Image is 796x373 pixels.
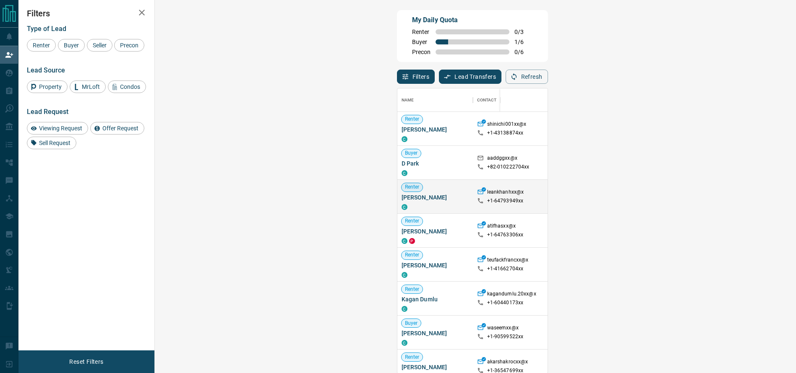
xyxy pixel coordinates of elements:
span: [PERSON_NAME] [402,261,469,269]
div: MrLoft [70,80,106,93]
span: Precon [117,42,141,49]
span: Property [36,83,65,90]
span: Buyer [61,42,82,49]
button: Lead Transfers [439,70,501,84]
span: Type of Lead [27,25,66,33]
div: Property [27,80,68,93]
span: Buyer [402,320,421,327]
div: Precon [114,39,144,52]
div: Offer Request [90,122,144,135]
button: Refresh [506,70,548,84]
span: Renter [402,218,423,225]
button: Filters [397,70,435,84]
p: teufackfrancxx@x [487,256,529,265]
span: 0 / 6 [514,49,533,55]
span: Renter [402,184,423,191]
span: [PERSON_NAME] [402,193,469,202]
span: 1 / 6 [514,39,533,45]
span: Renter [402,286,423,293]
div: Sell Request [27,137,76,149]
span: Buyer [412,39,431,45]
span: Renter [412,28,431,35]
div: Seller [87,39,112,52]
span: 0 / 3 [514,28,533,35]
p: +1- 43138874xx [487,130,524,137]
h2: Filters [27,8,146,18]
span: MrLoft [79,83,103,90]
div: Renter [27,39,56,52]
span: Condos [117,83,143,90]
span: Sell Request [36,140,73,146]
span: Lead Source [27,66,65,74]
div: condos.ca [402,204,407,210]
p: +1- 64763306xx [487,231,524,238]
p: atifhasxx@x [487,223,516,231]
p: kagandumlu.20xx@x [487,290,536,299]
div: Buyer [58,39,85,52]
span: Lead Request [27,108,68,116]
p: akarshakrocxx@x [487,358,528,367]
span: Buyer [402,150,421,157]
p: +1- 41662704xx [487,265,524,272]
div: property.ca [409,238,415,244]
div: condos.ca [402,136,407,142]
div: Contact [477,88,497,112]
div: condos.ca [402,306,407,312]
span: Renter [402,354,423,361]
span: Seller [90,42,110,49]
span: [PERSON_NAME] [402,363,469,371]
div: condos.ca [402,238,407,244]
p: +1- 64793949xx [487,197,524,205]
p: +1- 60440173xx [487,299,524,306]
span: Renter [402,251,423,259]
div: condos.ca [402,272,407,278]
div: condos.ca [402,170,407,176]
span: [PERSON_NAME] [402,125,469,134]
span: Offer Request [99,125,141,132]
button: Reset Filters [64,355,109,369]
span: Precon [412,49,431,55]
div: Name [397,88,473,112]
p: shinichi001xx@x [487,121,527,130]
p: My Daily Quota [412,15,533,25]
span: [PERSON_NAME] [402,227,469,236]
span: D Park [402,159,469,168]
span: Viewing Request [36,125,85,132]
span: Kagan Dumlu [402,295,469,303]
div: Condos [108,80,146,93]
div: condos.ca [402,340,407,346]
div: Viewing Request [27,122,88,135]
p: +1- 90599522xx [487,333,524,340]
p: +82- 010222704xx [487,163,530,171]
p: leankhanhxx@x [487,189,524,197]
span: [PERSON_NAME] [402,329,469,337]
span: Renter [30,42,53,49]
div: Name [402,88,414,112]
span: Renter [402,116,423,123]
p: waseemxx@x [487,324,519,333]
p: aaddggxx@x [487,155,517,163]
